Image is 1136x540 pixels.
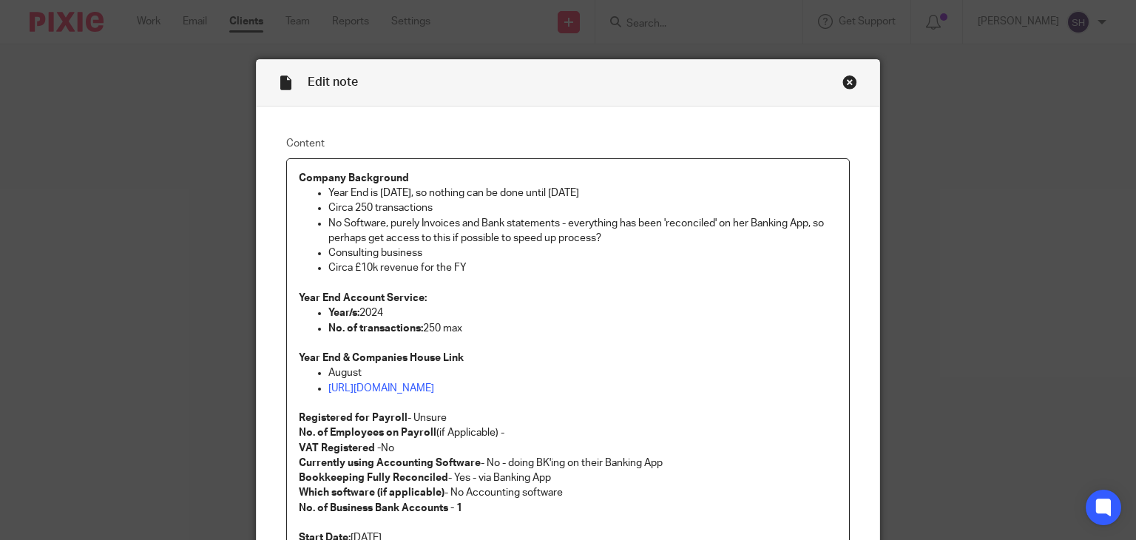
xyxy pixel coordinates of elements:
[299,456,838,470] p: - No - doing BK'ing on their Banking App
[328,216,838,246] p: No Software, purely Invoices and Bank statements - everything has been 'reconciled' on her Bankin...
[328,200,838,215] p: Circa 250 transactions
[842,75,857,90] div: Close this dialog window
[299,470,838,485] p: - Yes - via Banking App
[299,428,436,438] strong: No. of Employees on Payroll
[299,485,838,500] p: - No Accounting software
[299,441,838,456] p: No
[328,321,838,336] p: 250 max
[299,411,838,425] p: - Unsure
[299,353,464,363] strong: Year End & Companies House Link
[328,306,838,320] p: 2024
[328,260,838,275] p: Circa £10k revenue for the FY
[328,246,838,260] p: Consulting business
[308,76,358,88] span: Edit note
[286,136,851,151] label: Content
[328,383,434,394] a: [URL][DOMAIN_NAME]
[328,186,838,200] p: Year End is [DATE], so nothing can be done until [DATE]
[299,503,462,513] strong: No. of Business Bank Accounts - 1
[328,365,838,380] p: August
[328,323,423,334] strong: No. of transactions:
[299,173,409,183] strong: Company Background
[328,308,359,318] strong: Year/s:
[299,425,838,440] p: (if Applicable) -
[299,413,408,423] strong: Registered for Payroll
[299,458,481,468] strong: Currently using Accounting Software
[299,443,381,453] strong: VAT Registered -
[299,473,448,483] strong: Bookkeeping Fully Reconciled
[299,293,427,303] strong: Year End Account Service:
[299,487,444,498] strong: Which software (if applicable)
